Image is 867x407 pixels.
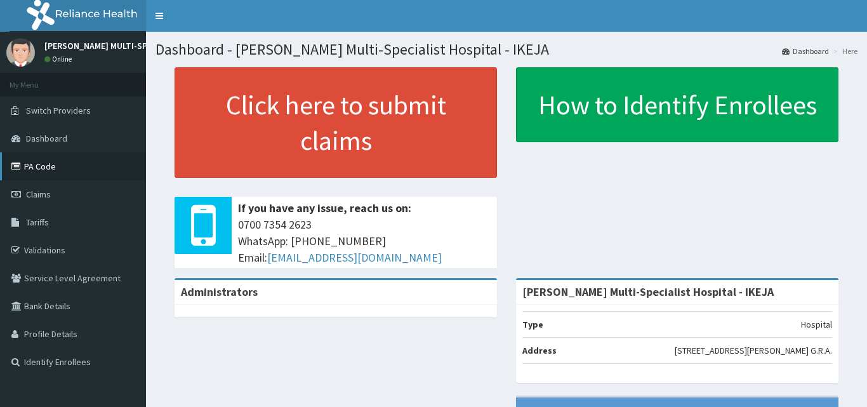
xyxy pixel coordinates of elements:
span: Dashboard [26,133,67,144]
a: Dashboard [782,46,829,57]
strong: [PERSON_NAME] Multi-Specialist Hospital - IKEJA [522,284,774,299]
a: How to Identify Enrollees [516,67,838,142]
b: Administrators [181,284,258,299]
span: Switch Providers [26,105,91,116]
li: Here [830,46,857,57]
a: [EMAIL_ADDRESS][DOMAIN_NAME] [267,250,442,265]
p: [STREET_ADDRESS][PERSON_NAME] G.R.A. [675,344,832,357]
span: Claims [26,189,51,200]
b: If you have any issue, reach us on: [238,201,411,215]
b: Address [522,345,557,356]
span: 0700 7354 2623 WhatsApp: [PHONE_NUMBER] Email: [238,217,491,265]
h1: Dashboard - [PERSON_NAME] Multi-Specialist Hospital - IKEJA [156,41,857,58]
p: [PERSON_NAME] MULTI-SPECIALIST HOSPITAL [44,41,223,50]
a: Online [44,55,75,63]
img: User Image [6,38,35,67]
a: Click here to submit claims [175,67,497,178]
p: Hospital [801,318,832,331]
b: Type [522,319,543,330]
span: Tariffs [26,217,49,228]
